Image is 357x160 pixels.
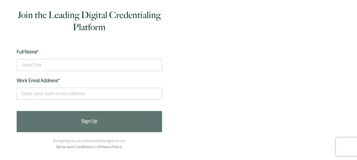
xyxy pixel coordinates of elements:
[81,119,97,124] span: Sign Up
[17,111,162,132] button: Sign Up
[17,59,162,71] input: Jane Doe
[99,145,122,149] a: Privacy Policy
[17,78,60,84] span: Work Email Address*
[17,9,162,33] h1: Join the Leading Digital Credentialing Platform
[17,49,39,55] span: Full Name*
[17,88,162,100] input: Enter your work email address
[56,145,92,149] a: Terms and Conditions
[53,138,125,150] p: By signing up, you automatically agree to our and .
